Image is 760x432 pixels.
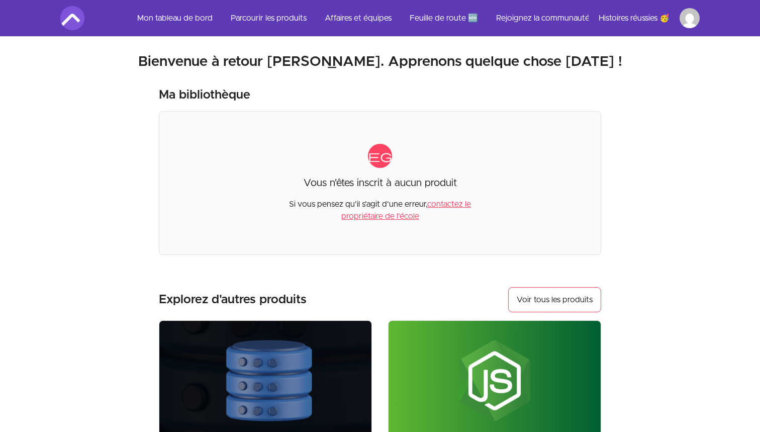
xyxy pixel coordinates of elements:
h2: Bienvenue à retour [PERSON_NAME]. Apprenons quelque chose [DATE] ! [60,53,700,71]
h3: Explorez d'autres produits [159,292,307,308]
a: Mon tableau de bord [129,6,221,30]
a: Voir tous les produits [508,287,601,312]
h3: Ma bibliothèque [159,87,250,103]
a: Feuille de route 🆕 [402,6,486,30]
p: Si vous pensez qu'il s'agit d'une erreur, [272,190,488,222]
a: Parcourir les produits [223,6,315,30]
a: Affaires et équipes [317,6,400,30]
img: Logo Amigoscode [60,6,84,30]
p: Vous n'êtes inscrit à aucun produit [304,176,457,190]
a: Histoires réussies 🥳 [591,6,678,30]
span: category [368,144,392,168]
img: Image de profil d'ahmed zaridi [680,8,700,28]
a: Rejoignez la communauté [488,6,589,30]
nav: Principal [129,6,700,30]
